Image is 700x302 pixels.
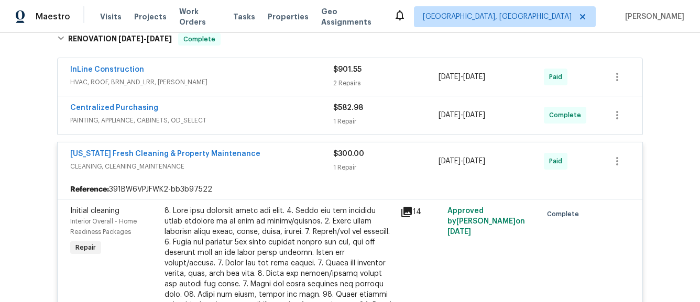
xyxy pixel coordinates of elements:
[134,12,167,22] span: Projects
[70,150,260,158] a: [US_STATE] Fresh Cleaning & Property Maintenance
[439,156,485,166] span: -
[549,110,585,120] span: Complete
[70,218,137,235] span: Interior Overall - Home Readiness Packages
[70,207,119,215] span: Initial cleaning
[321,6,381,27] span: Geo Assignments
[100,12,122,22] span: Visits
[400,206,441,218] div: 14
[439,72,485,82] span: -
[447,228,471,236] span: [DATE]
[118,35,172,42] span: -
[71,242,100,253] span: Repair
[439,111,461,119] span: [DATE]
[333,150,364,158] span: $300.00
[333,116,439,127] div: 1 Repair
[439,73,461,81] span: [DATE]
[463,158,485,165] span: [DATE]
[179,34,220,44] span: Complete
[233,13,255,20] span: Tasks
[423,12,572,22] span: [GEOGRAPHIC_DATA], [GEOGRAPHIC_DATA]
[58,180,642,199] div: 391BW6VPJFWK2-bb3b97522
[549,72,566,82] span: Paid
[447,207,525,236] span: Approved by [PERSON_NAME] on
[147,35,172,42] span: [DATE]
[179,6,221,27] span: Work Orders
[333,66,362,73] span: $901.55
[70,161,333,172] span: CLEANING, CLEANING_MAINTENANCE
[54,23,646,56] div: RENOVATION [DATE]-[DATE]Complete
[70,66,144,73] a: InLine Construction
[268,12,309,22] span: Properties
[547,209,583,219] span: Complete
[36,12,70,22] span: Maestro
[463,73,485,81] span: [DATE]
[118,35,144,42] span: [DATE]
[68,33,172,46] h6: RENOVATION
[70,104,158,111] a: Centralized Purchasing
[439,110,485,120] span: -
[439,158,461,165] span: [DATE]
[333,162,439,173] div: 1 Repair
[333,104,363,111] span: $582.98
[463,111,485,119] span: [DATE]
[621,12,684,22] span: [PERSON_NAME]
[70,184,109,195] b: Reference:
[70,77,333,87] span: HVAC, ROOF, BRN_AND_LRR, [PERSON_NAME]
[333,78,439,88] div: 2 Repairs
[70,115,333,126] span: PAINTING, APPLIANCE, CABINETS, OD_SELECT
[549,156,566,166] span: Paid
